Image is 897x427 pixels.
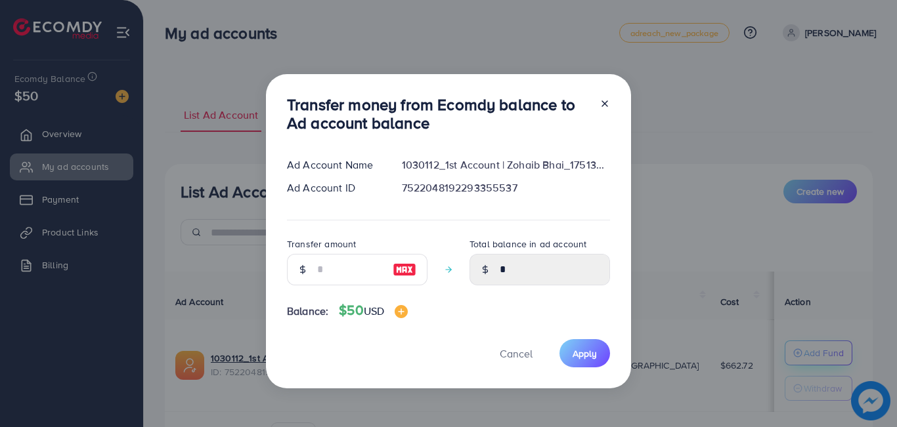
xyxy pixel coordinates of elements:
div: Ad Account ID [276,180,391,195]
h3: Transfer money from Ecomdy balance to Ad account balance [287,95,589,133]
label: Total balance in ad account [470,237,586,251]
button: Cancel [483,339,549,367]
span: Balance: [287,304,328,319]
img: image [395,305,408,318]
div: 1030112_1st Account | Zohaib Bhai_1751363330022 [391,157,621,173]
span: USD [364,304,384,318]
div: 7522048192293355537 [391,180,621,195]
span: Cancel [500,346,533,361]
img: image [393,262,416,277]
label: Transfer amount [287,237,356,251]
span: Apply [573,347,597,360]
h4: $50 [339,302,408,319]
div: Ad Account Name [276,157,391,173]
button: Apply [559,339,610,367]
